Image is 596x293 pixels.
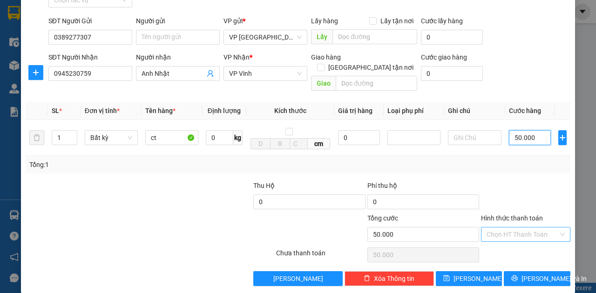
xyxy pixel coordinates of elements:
span: Thu Hộ [253,182,275,189]
span: VP Đà Nẵng [229,30,302,44]
span: cm [308,138,330,149]
input: 0 [338,130,380,145]
th: Ghi chú [444,102,505,120]
span: Giá trị hàng [338,107,372,114]
input: Ghi Chú [448,130,501,145]
span: Định lượng [208,107,241,114]
button: delete [29,130,44,145]
span: [PERSON_NAME] [454,273,503,284]
div: Tổng: 1 [29,160,231,170]
span: [PERSON_NAME] và In [521,273,587,284]
button: plus [558,130,567,145]
div: Người gửi [136,16,220,26]
span: Xóa Thông tin [374,273,414,284]
span: VP Vinh [229,67,302,80]
input: Cước lấy hàng [421,30,483,45]
span: save [443,275,450,282]
span: Cước hàng [509,107,541,114]
div: SĐT Người Nhận [48,52,132,62]
div: VP gửi [223,16,307,26]
span: Bất kỳ [90,131,132,145]
span: Tổng cước [367,214,398,222]
span: Giao [311,76,336,91]
div: Phí thu hộ [367,180,480,194]
div: Chưa thanh toán [275,248,366,264]
span: Lấy [311,29,332,44]
span: Giao hàng [311,53,341,61]
label: Cước giao hàng [421,53,467,61]
span: VP Nhận [223,53,250,61]
div: Người nhận [136,52,220,62]
span: [GEOGRAPHIC_DATA] tận nơi [325,62,417,73]
button: plus [28,65,43,80]
button: [PERSON_NAME] [253,271,343,286]
span: Kích thước [274,107,306,114]
span: Tên hàng [145,107,176,114]
button: printer[PERSON_NAME] và In [504,271,570,286]
input: R [270,138,290,149]
span: kg [233,130,243,145]
span: delete [364,275,370,282]
span: printer [511,275,518,282]
input: VD: Bàn, Ghế [145,130,198,145]
button: save[PERSON_NAME] [436,271,502,286]
input: Dọc đường [336,76,417,91]
span: user-add [207,70,214,77]
label: Hình thức thanh toán [481,214,543,222]
div: SĐT Người Gửi [48,16,132,26]
span: plus [29,69,43,76]
span: Lấy hàng [311,17,338,25]
span: Lấy tận nơi [377,16,417,26]
th: Loại phụ phí [384,102,444,120]
label: Cước lấy hàng [421,17,463,25]
span: Đơn vị tính [85,107,120,114]
span: SL [52,107,59,114]
span: plus [559,134,566,141]
input: Cước giao hàng [421,66,483,81]
span: [PERSON_NAME] [273,273,323,284]
input: D [251,138,271,149]
input: C [290,138,308,149]
button: deleteXóa Thông tin [345,271,434,286]
input: Dọc đường [332,29,417,44]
